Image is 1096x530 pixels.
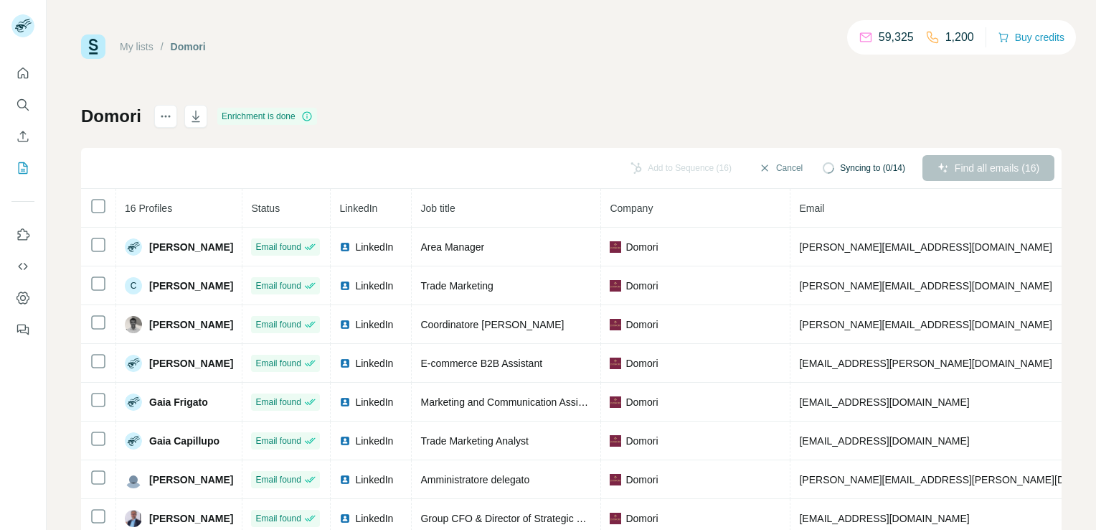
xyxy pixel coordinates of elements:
[125,203,172,214] span: 16 Profiles
[339,513,351,524] img: LinkedIn logo
[355,279,393,293] span: LinkedIn
[149,395,208,409] span: Gaia Frigato
[125,432,142,450] img: Avatar
[749,155,813,181] button: Cancel
[799,241,1052,253] span: [PERSON_NAME][EMAIL_ADDRESS][DOMAIN_NAME]
[255,396,301,409] span: Email found
[420,241,484,253] span: Area Manager
[11,155,34,181] button: My lists
[355,240,393,254] span: LinkedIn
[255,434,301,447] span: Email found
[154,105,177,128] button: actions
[420,203,455,214] span: Job title
[610,203,653,214] span: Company
[255,473,301,486] span: Email found
[120,41,153,52] a: My lists
[355,434,393,448] span: LinkedIn
[149,434,219,448] span: Gaia Capillupo
[125,471,142,488] img: Avatar
[11,222,34,248] button: Use Surfe on LinkedIn
[355,317,393,332] span: LinkedIn
[255,318,301,331] span: Email found
[81,105,141,128] h1: Domori
[339,241,351,253] img: LinkedIn logo
[339,203,377,214] span: LinkedIn
[610,435,621,447] img: company-logo
[149,511,233,526] span: [PERSON_NAME]
[125,316,142,333] img: Avatar
[161,39,164,54] li: /
[355,395,393,409] span: LinkedIn
[799,319,1052,330] span: [PERSON_NAME][EMAIL_ADDRESS][DOMAIN_NAME]
[420,280,493,292] span: Trade Marketing
[149,240,233,254] span: [PERSON_NAME]
[11,254,34,279] button: Use Surfe API
[11,60,34,86] button: Quick start
[610,396,621,408] img: company-logo
[355,473,393,487] span: LinkedIn
[625,317,658,332] span: Domori
[255,241,301,254] span: Email found
[125,277,142,294] div: C
[339,435,351,447] img: LinkedIn logo
[420,474,529,485] span: Amministratore delegato
[625,395,658,409] span: Domori
[339,396,351,408] img: LinkedIn logo
[799,435,969,447] span: [EMAIL_ADDRESS][DOMAIN_NAME]
[610,319,621,330] img: company-logo
[125,238,142,256] img: Avatar
[420,396,600,408] span: Marketing and Communication Assistant
[610,280,621,292] img: company-logo
[355,511,393,526] span: LinkedIn
[625,240,658,254] span: Domori
[251,203,280,214] span: Status
[11,92,34,118] button: Search
[840,162,905,175] span: Syncing to (0/14)
[125,394,142,411] img: Avatar
[625,434,658,448] span: Domori
[11,317,34,343] button: Feedback
[149,279,233,293] span: [PERSON_NAME]
[149,356,233,371] span: [PERSON_NAME]
[125,510,142,527] img: Avatar
[11,285,34,311] button: Dashboard
[799,513,969,524] span: [EMAIL_ADDRESS][DOMAIN_NAME]
[11,124,34,149] button: Enrich CSV
[610,474,621,485] img: company-logo
[81,34,105,59] img: Surfe Logo
[217,108,317,125] div: Enrichment is done
[998,27,1064,47] button: Buy credits
[420,513,731,524] span: Group CFO & Director of Strategic Projects & Board Member Affiliates
[799,358,1052,369] span: [EMAIL_ADDRESS][PERSON_NAME][DOMAIN_NAME]
[625,473,658,487] span: Domori
[255,279,301,292] span: Email found
[171,39,206,54] div: Domori
[339,280,351,292] img: LinkedIn logo
[799,396,969,408] span: [EMAIL_ADDRESS][DOMAIN_NAME]
[255,512,301,525] span: Email found
[610,513,621,524] img: company-logo
[610,241,621,253] img: company-logo
[625,279,658,293] span: Domori
[339,319,351,330] img: LinkedIn logo
[625,356,658,371] span: Domori
[339,358,351,369] img: LinkedIn logo
[149,473,233,487] span: [PERSON_NAME]
[799,280,1052,292] span: [PERSON_NAME][EMAIL_ADDRESS][DOMAIN_NAME]
[420,435,528,447] span: Trade Marketing Analyst
[610,358,621,369] img: company-logo
[799,203,824,214] span: Email
[255,357,301,370] span: Email found
[355,356,393,371] span: LinkedIn
[339,474,351,485] img: LinkedIn logo
[625,511,658,526] span: Domori
[420,358,542,369] span: E-commerce B2B Assistant
[149,317,233,332] span: [PERSON_NAME]
[420,319,564,330] span: Coordinatore [PERSON_NAME]
[945,29,974,46] p: 1,200
[879,29,914,46] p: 59,325
[125,355,142,372] img: Avatar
